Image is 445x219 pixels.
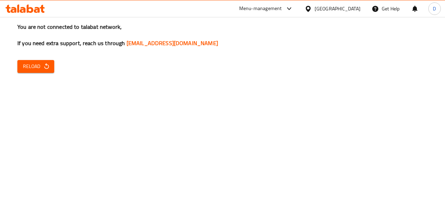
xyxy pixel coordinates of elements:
[239,5,282,13] div: Menu-management
[433,5,436,12] span: D
[315,5,361,12] div: [GEOGRAPHIC_DATA]
[23,62,49,71] span: Reload
[17,23,428,47] h3: You are not connected to talabat network, If you need extra support, reach us through
[127,38,218,48] a: [EMAIL_ADDRESS][DOMAIN_NAME]
[17,60,54,73] button: Reload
